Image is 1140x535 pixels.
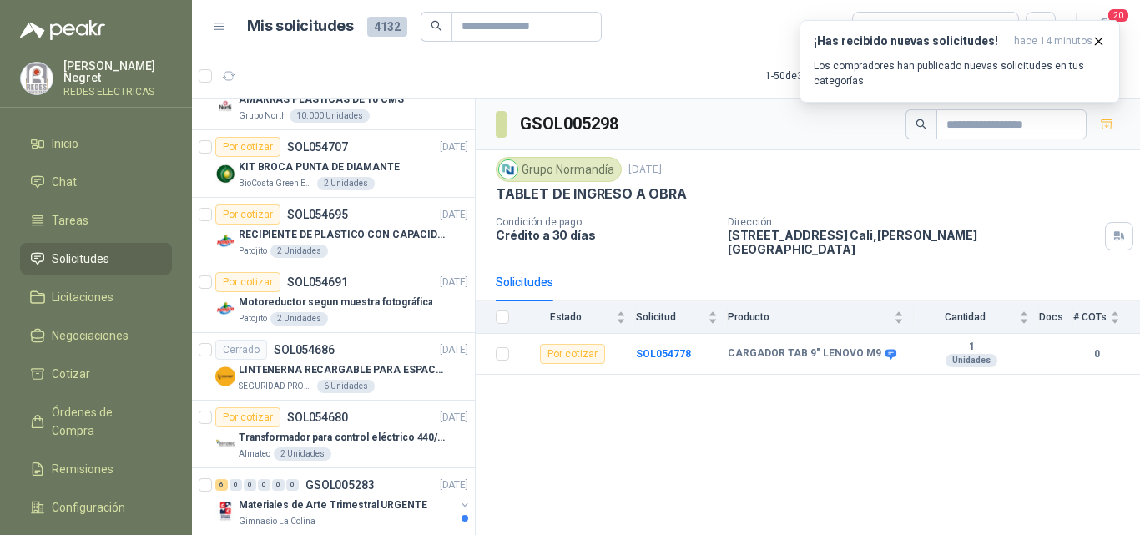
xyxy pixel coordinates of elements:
[215,204,280,225] div: Por cotizar
[519,311,613,323] span: Estado
[728,228,1098,256] p: [STREET_ADDRESS] Cali , [PERSON_NAME][GEOGRAPHIC_DATA]
[215,434,235,454] img: Company Logo
[215,502,235,522] img: Company Logo
[20,204,172,236] a: Tareas
[215,479,228,491] div: 6
[239,380,314,393] p: SEGURIDAD PROVISER LTDA
[63,87,172,97] p: REDES ELECTRICAS
[540,344,605,364] div: Por cotizar
[239,245,267,258] p: Patojito
[20,281,172,313] a: Licitaciones
[52,134,78,153] span: Inicio
[440,477,468,493] p: [DATE]
[239,159,400,175] p: KIT BROCA PUNTA DE DIAMANTE
[215,164,235,184] img: Company Logo
[20,243,172,275] a: Solicitudes
[728,301,914,334] th: Producto
[239,312,267,326] p: Patojito
[728,216,1098,228] p: Dirección
[440,410,468,426] p: [DATE]
[305,479,375,491] p: GSOL005283
[239,430,446,446] p: Transformador para control eléctrico 440/220/110 - 45O VA.
[440,207,468,223] p: [DATE]
[63,60,172,83] p: [PERSON_NAME] Negret
[52,288,113,306] span: Licitaciones
[192,130,475,198] a: Por cotizarSOL054707[DATE] Company LogoKIT BROCA PUNTA DE DIAMANTEBioCosta Green Energy S.A.S2 Un...
[814,58,1106,88] p: Los compradores han publicado nuevas solicitudes en tus categorías.
[20,320,172,351] a: Negociaciones
[192,401,475,468] a: Por cotizarSOL054680[DATE] Company LogoTransformador para control eléctrico 440/220/110 - 45O VA....
[20,492,172,523] a: Configuración
[367,17,407,37] span: 4132
[272,479,285,491] div: 0
[1073,346,1120,362] b: 0
[946,354,997,367] div: Unidades
[496,273,553,291] div: Solicitudes
[270,312,328,326] div: 2 Unidades
[914,301,1039,334] th: Cantidad
[215,272,280,292] div: Por cotizar
[1039,301,1073,334] th: Docs
[52,460,113,478] span: Remisiones
[192,333,475,401] a: CerradoSOL054686[DATE] Company LogoLINTENERNA RECARGABLE PARA ESPACIOS ABIERTOS 100-120MTSSEGURID...
[496,157,622,182] div: Grupo Normandía
[499,160,517,179] img: Company Logo
[1107,8,1130,23] span: 20
[440,139,468,155] p: [DATE]
[287,141,348,153] p: SOL054707
[863,18,898,36] div: Todas
[247,14,354,38] h1: Mis solicitudes
[317,177,375,190] div: 2 Unidades
[192,198,475,265] a: Por cotizarSOL054695[DATE] Company LogoRECIPIENTE DE PLASTICO CON CAPACIDAD DE 1.8 LT PARA LA EXT...
[317,380,375,393] div: 6 Unidades
[1014,34,1092,48] span: hace 14 minutos
[215,407,280,427] div: Por cotizar
[287,276,348,288] p: SOL054691
[520,111,621,137] h3: GSOL005298
[239,362,446,378] p: LINTENERNA RECARGABLE PARA ESPACIOS ABIERTOS 100-120MTS
[52,365,90,383] span: Cotizar
[765,63,874,89] div: 1 - 50 de 3581
[496,228,714,242] p: Crédito a 30 días
[215,299,235,319] img: Company Logo
[239,109,286,123] p: Grupo North
[636,348,691,360] a: SOL054778
[290,109,370,123] div: 10.000 Unidades
[230,479,242,491] div: 0
[52,250,109,268] span: Solicitudes
[215,137,280,157] div: Por cotizar
[496,185,687,203] p: TABLET DE INGRESO A OBRA
[215,340,267,360] div: Cerrado
[286,479,299,491] div: 0
[239,497,427,513] p: Materiales de Arte Trimestral URGENTE
[1090,12,1120,42] button: 20
[21,63,53,94] img: Company Logo
[239,92,404,108] p: AMARRAS PLASTICAS DE 10 CMS
[628,162,662,178] p: [DATE]
[215,231,235,251] img: Company Logo
[440,342,468,358] p: [DATE]
[20,166,172,198] a: Chat
[519,301,636,334] th: Estado
[800,20,1120,103] button: ¡Has recibido nuevas solicitudes!hace 14 minutos Los compradores han publicado nuevas solicitudes...
[287,209,348,220] p: SOL054695
[52,498,125,517] span: Configuración
[215,366,235,386] img: Company Logo
[431,20,442,32] span: search
[20,453,172,485] a: Remisiones
[192,265,475,333] a: Por cotizarSOL054691[DATE] Company LogoMotoreductor segun muestra fotográficaPatojito2 Unidades
[20,396,172,447] a: Órdenes de Compra
[239,227,446,243] p: RECIPIENTE DE PLASTICO CON CAPACIDAD DE 1.8 LT PARA LA EXTRACCIÓN MANUAL DE LIQUIDOS
[728,347,881,361] b: CARGADOR TAB 9" LENOVO M9
[244,479,256,491] div: 0
[20,358,172,390] a: Cotizar
[274,447,331,461] div: 2 Unidades
[440,275,468,290] p: [DATE]
[814,34,1007,48] h3: ¡Has recibido nuevas solicitudes!
[914,341,1029,354] b: 1
[636,311,704,323] span: Solicitud
[287,411,348,423] p: SOL054680
[274,344,335,356] p: SOL054686
[52,403,156,440] span: Órdenes de Compra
